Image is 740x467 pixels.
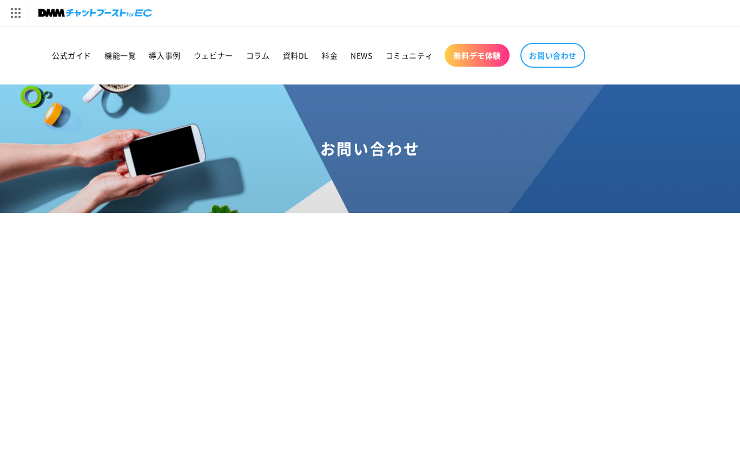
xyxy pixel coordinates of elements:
[38,5,152,21] img: チャットブーストforEC
[104,50,136,60] span: 機能一覧
[142,44,187,67] a: 導入事例
[529,50,577,60] span: お問い合わせ
[52,50,91,60] span: 公式ガイド
[520,43,585,68] a: お問い合わせ
[322,50,338,60] span: 料金
[98,44,142,67] a: 機能一覧
[379,44,440,67] a: コミュニティ
[351,50,372,60] span: NEWS
[453,50,501,60] span: 無料デモ体験
[45,44,98,67] a: 公式ガイド
[445,44,510,67] a: 無料デモ体験
[149,50,180,60] span: 導入事例
[276,44,315,67] a: 資料DL
[187,44,240,67] a: ウェビナー
[240,44,276,67] a: コラム
[246,50,270,60] span: コラム
[315,44,344,67] a: 料金
[283,50,309,60] span: 資料DL
[194,50,233,60] span: ウェビナー
[344,44,379,67] a: NEWS
[386,50,433,60] span: コミュニティ
[13,139,727,158] h1: お問い合わせ
[2,2,29,24] img: サービス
